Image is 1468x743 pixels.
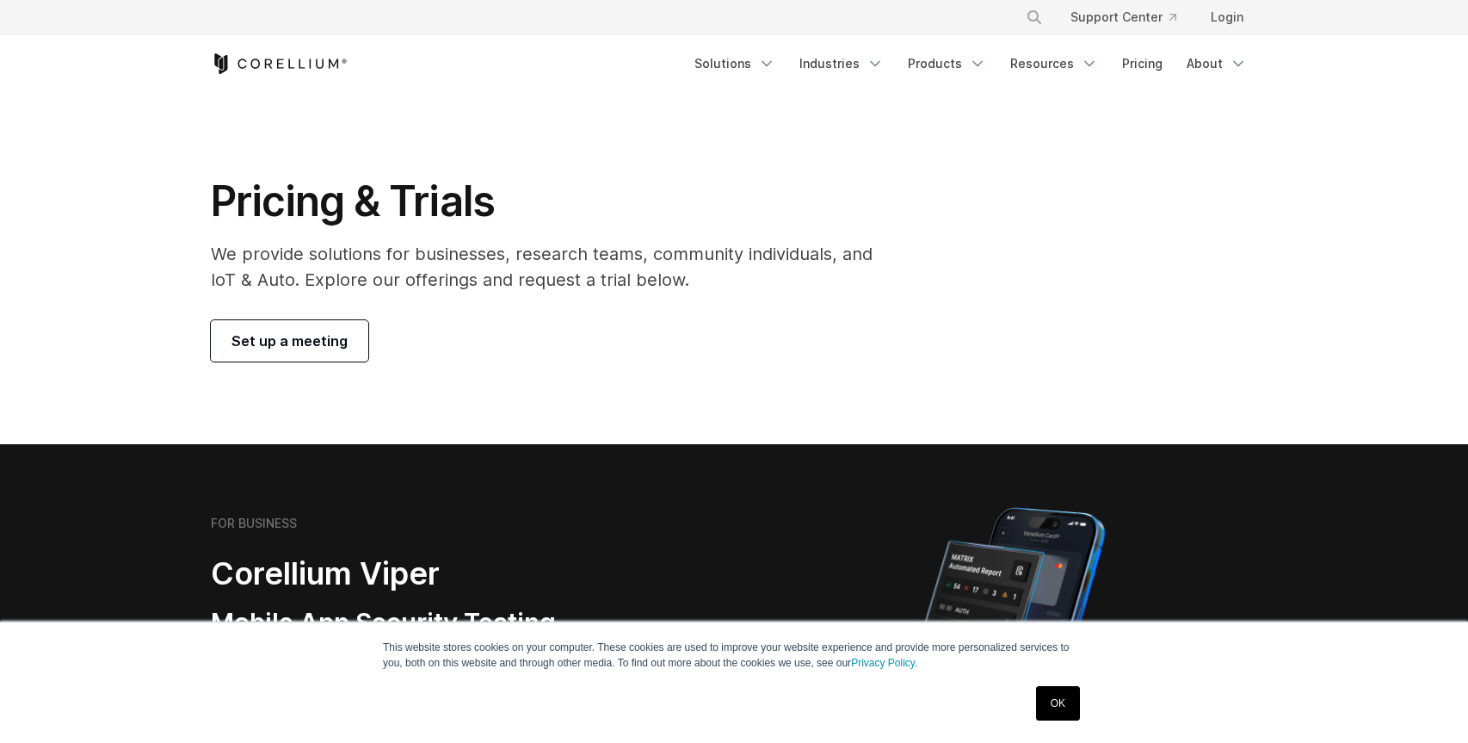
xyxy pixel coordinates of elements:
[211,53,348,74] a: Corellium Home
[1005,2,1257,33] div: Navigation Menu
[231,331,348,351] span: Set up a meeting
[211,241,897,293] p: We provide solutions for businesses, research teams, community individuals, and IoT & Auto. Explo...
[851,657,917,669] a: Privacy Policy.
[1112,48,1173,79] a: Pricing
[1057,2,1190,33] a: Support Center
[1019,2,1050,33] button: Search
[684,48,786,79] a: Solutions
[383,640,1085,671] p: This website stores cookies on your computer. These cookies are used to improve your website expe...
[211,516,297,531] h6: FOR BUSINESS
[211,607,651,640] h3: Mobile App Security Testing
[684,48,1257,79] div: Navigation Menu
[211,320,368,362] a: Set up a meeting
[1197,2,1257,33] a: Login
[789,48,894,79] a: Industries
[1036,686,1080,721] a: OK
[211,176,897,227] h1: Pricing & Trials
[897,48,996,79] a: Products
[1176,48,1257,79] a: About
[1000,48,1108,79] a: Resources
[211,554,651,593] h2: Corellium Viper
